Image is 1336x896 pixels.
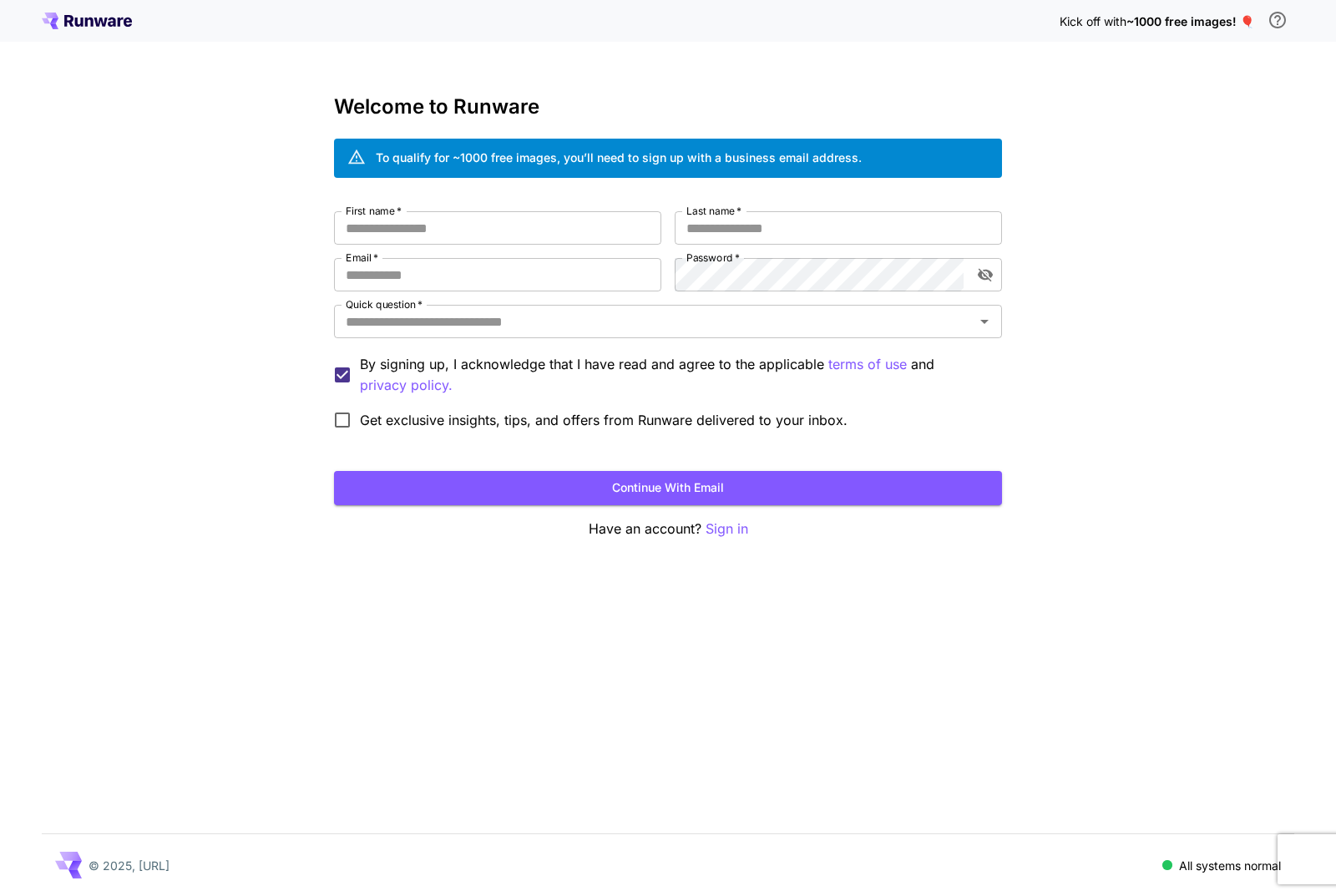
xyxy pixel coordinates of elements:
[1179,857,1281,874] p: All systems normal
[360,354,989,396] p: By signing up, I acknowledge that I have read and agree to the applicable and
[346,204,402,218] label: First name
[970,260,1000,290] button: toggle password visibility
[706,519,748,539] button: Sign in
[346,297,423,311] label: Quick question
[346,251,378,265] label: Email
[360,410,848,430] span: Get exclusive insights, tips, and offers from Runware delivered to your inbox.
[828,354,907,375] p: terms of use
[376,149,862,166] div: To qualify for ~1000 free images, you’ll need to sign up with a business email address.
[360,375,453,396] button: By signing up, I acknowledge that I have read and agree to the applicable terms of use and
[1060,14,1126,28] span: Kick off with
[360,375,453,396] p: privacy policy.
[334,471,1002,505] button: Continue with email
[973,310,996,333] button: Open
[1261,3,1294,37] button: In order to qualify for free credit, you need to sign up with a business email address and click ...
[334,95,1002,119] h3: Welcome to Runware
[89,857,170,874] p: © 2025, [URL]
[334,519,1002,539] p: Have an account?
[686,204,741,218] label: Last name
[1126,14,1254,28] span: ~1000 free images! 🎈
[686,251,740,265] label: Password
[828,354,907,375] button: By signing up, I acknowledge that I have read and agree to the applicable and privacy policy.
